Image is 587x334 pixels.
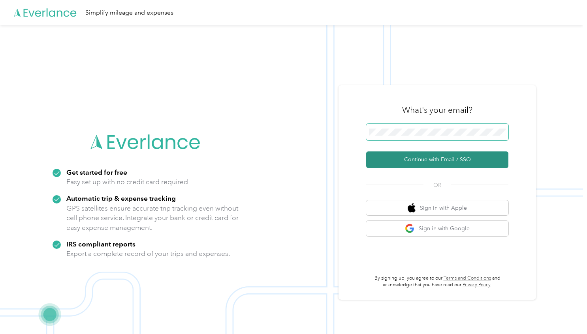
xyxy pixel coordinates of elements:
strong: IRS compliant reports [66,240,135,248]
strong: Automatic trip & expense tracking [66,194,176,202]
a: Terms and Conditions [444,275,491,281]
p: By signing up, you agree to our and acknowledge that you have read our . [366,275,508,289]
span: OR [423,181,451,189]
p: GPS satellites ensure accurate trip tracking even without cell phone service. Integrate your bank... [66,203,239,233]
h3: What's your email? [402,104,472,116]
div: Simplify mileage and expenses [85,8,173,18]
button: google logoSign in with Google [366,221,508,236]
img: apple logo [408,203,416,213]
button: Continue with Email / SSO [366,151,508,168]
img: google logo [405,224,415,233]
p: Easy set up with no credit card required [66,177,188,187]
a: Privacy Policy [463,282,491,288]
strong: Get started for free [66,168,127,176]
p: Export a complete record of your trips and expenses. [66,249,230,259]
button: apple logoSign in with Apple [366,200,508,216]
